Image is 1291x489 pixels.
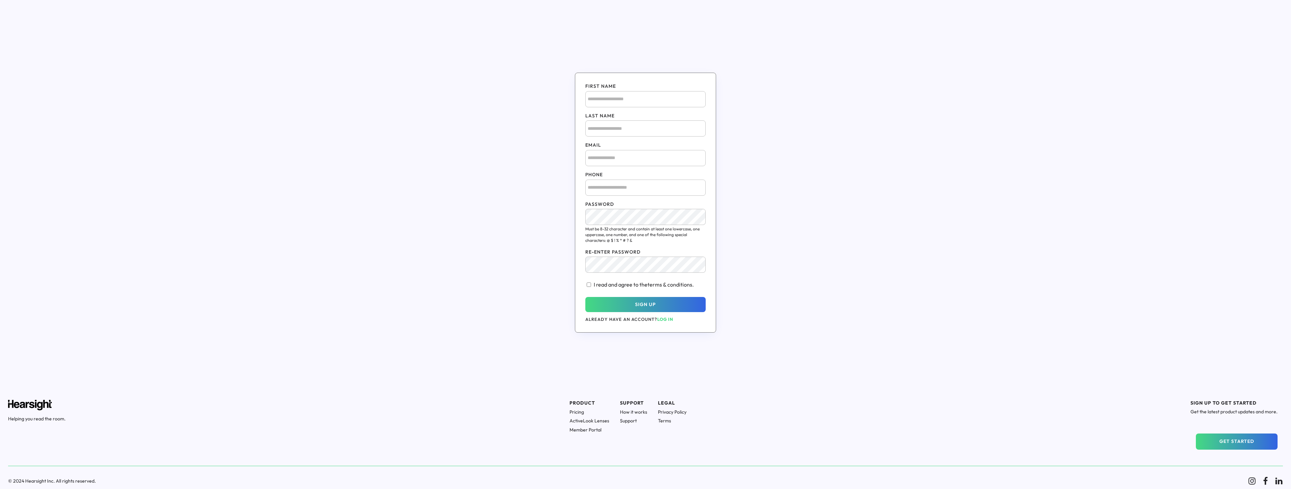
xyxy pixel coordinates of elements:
img: Hearsight logo [8,400,52,410]
div: ALREADY HAVE AN ACCOUNT? [585,316,706,322]
h1: Privacy Policy [658,409,687,415]
a: Must be 8-32 character and contain at least one lowercase, one uppercase, one number, and one of ... [585,226,706,243]
button: GET STARTED [1196,434,1278,450]
h1: Helping you read the room. [8,416,66,422]
div: LAST NAME [585,113,706,119]
img: Hearsight logo [632,27,659,62]
h1: Get the latest product updates and more. [1190,409,1278,415]
button: SIGN UP [585,297,706,312]
h1: Member Portal [570,427,609,433]
div: PHONE [585,172,706,178]
div: FIRST NAME [585,83,706,90]
h1: © 2024 Hearsight Inc. All rights reserved. [8,478,1240,484]
div: PASSWORD [585,201,706,208]
div: SUPPORT [620,400,647,407]
div: PRODUCT [570,400,609,407]
h1: SIGN UP TO GET STARTED [1190,400,1278,406]
div: RE-ENTER PASSWORD [585,249,706,256]
div: I read and agree to the . [594,281,694,288]
h1: Support [620,418,647,424]
div: EMAIL [585,142,706,149]
a: terms & conditions [648,281,692,288]
h1: Pricing [570,409,609,415]
div: LEGAL [658,400,687,407]
h1: How it works [620,409,647,415]
h1: Terms [658,418,687,424]
strong: LOG IN [657,316,673,322]
h1: ActiveLook Lenses [570,418,609,424]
